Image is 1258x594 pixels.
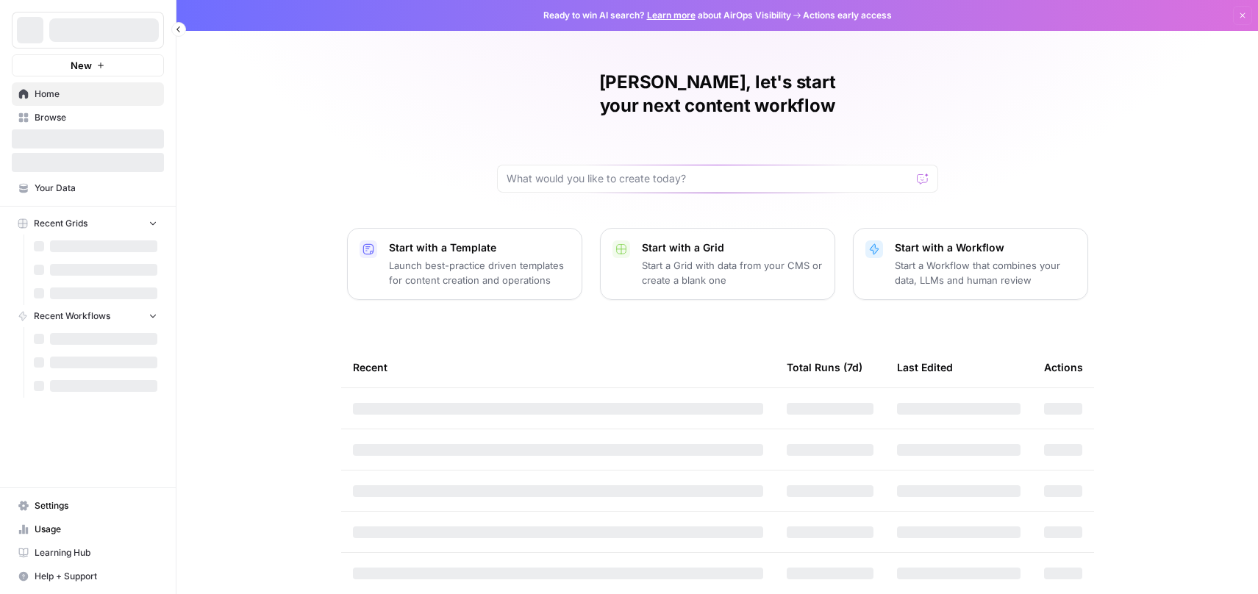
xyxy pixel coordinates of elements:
button: Start with a WorkflowStart a Workflow that combines your data, LLMs and human review [853,228,1088,300]
span: Usage [35,523,157,536]
a: Settings [12,494,164,518]
p: Start a Workflow that combines your data, LLMs and human review [895,258,1076,287]
button: New [12,54,164,76]
a: Learn more [647,10,696,21]
span: Help + Support [35,570,157,583]
span: Your Data [35,182,157,195]
button: Recent Grids [12,212,164,235]
span: Settings [35,499,157,512]
div: Actions [1044,347,1083,387]
p: Start a Grid with data from your CMS or create a blank one [642,258,823,287]
span: Actions early access [803,9,892,22]
span: Home [35,87,157,101]
span: Ready to win AI search? about AirOps Visibility [543,9,791,22]
div: Last Edited [897,347,953,387]
p: Start with a Template [389,240,570,255]
button: Recent Workflows [12,305,164,327]
p: Start with a Workflow [895,240,1076,255]
button: Start with a TemplateLaunch best-practice driven templates for content creation and operations [347,228,582,300]
a: Learning Hub [12,541,164,565]
button: Help + Support [12,565,164,588]
span: Recent Grids [34,217,87,230]
div: Total Runs (7d) [787,347,862,387]
div: Recent [353,347,763,387]
a: Your Data [12,176,164,200]
p: Start with a Grid [642,240,823,255]
span: Browse [35,111,157,124]
span: Recent Workflows [34,309,110,323]
button: Start with a GridStart a Grid with data from your CMS or create a blank one [600,228,835,300]
span: Learning Hub [35,546,157,559]
input: What would you like to create today? [507,171,911,186]
a: Usage [12,518,164,541]
p: Launch best-practice driven templates for content creation and operations [389,258,570,287]
h1: [PERSON_NAME], let's start your next content workflow [497,71,938,118]
a: Browse [12,106,164,129]
span: New [71,58,92,73]
a: Home [12,82,164,106]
